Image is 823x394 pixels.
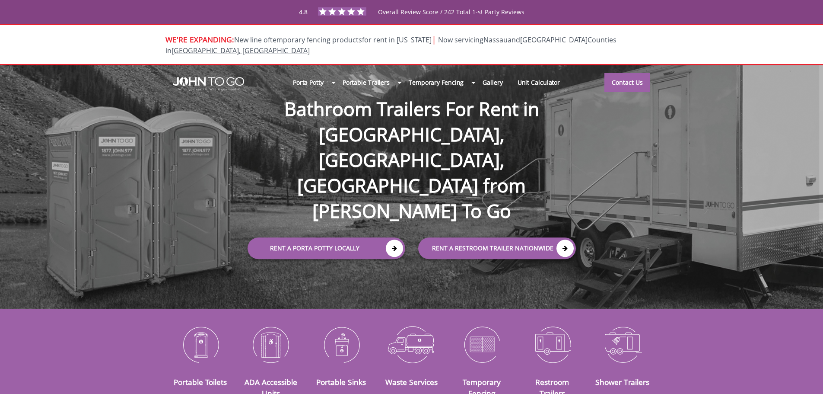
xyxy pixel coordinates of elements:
[270,35,362,45] a: temporary fencing products
[165,35,616,55] span: Now servicing and Counties in
[299,8,308,16] span: 4.8
[383,322,440,367] img: Waste-Services-icon_N.png
[173,77,244,91] img: JOHN to go
[418,237,576,259] a: rent a RESTROOM TRAILER Nationwide
[172,322,229,367] img: Portable-Toilets-icon_N.png
[316,377,366,387] a: Portable Sinks
[174,377,227,387] a: Portable Toilets
[378,8,524,33] span: Overall Review Score / 242 Total 1-st Party Reviews
[475,73,510,92] a: Gallery
[385,377,438,387] a: Waste Services
[165,34,234,45] span: WE'RE EXPANDING:
[248,237,405,259] a: Rent a Porta Potty Locally
[242,322,299,367] img: ADA-Accessible-Units-icon_N.png
[239,68,585,224] h1: Bathroom Trailers For Rent in [GEOGRAPHIC_DATA], [GEOGRAPHIC_DATA], [GEOGRAPHIC_DATA] from [PERSO...
[401,73,471,92] a: Temporary Fencing
[453,322,511,367] img: Temporary-Fencing-cion_N.png
[335,73,397,92] a: Portable Trailers
[520,35,588,45] a: [GEOGRAPHIC_DATA]
[604,73,650,92] a: Contact Us
[432,33,436,45] span: |
[172,46,310,55] a: [GEOGRAPHIC_DATA], [GEOGRAPHIC_DATA]
[165,35,616,55] span: New line of for rent in [US_STATE]
[594,322,651,367] img: Shower-Trailers-icon_N.png
[286,73,331,92] a: Porta Potty
[510,73,568,92] a: Unit Calculator
[524,322,581,367] img: Restroom-Trailers-icon_N.png
[595,377,649,387] a: Shower Trailers
[483,35,508,45] a: Nassau
[312,322,370,367] img: Portable-Sinks-icon_N.png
